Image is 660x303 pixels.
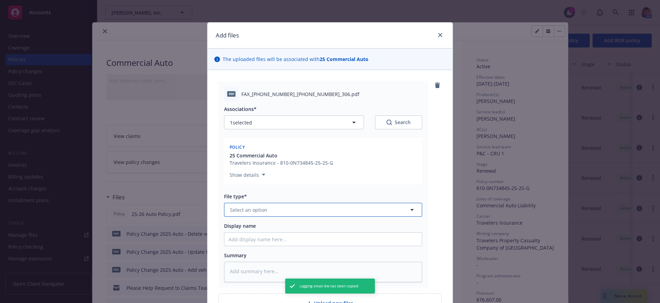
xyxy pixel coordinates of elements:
button: Select an option [224,203,422,217]
span: Logging email link has been copied! [300,283,358,289]
span: Display name [224,223,256,229]
span: Summary [224,252,247,259]
input: Add display name here... [224,233,422,246]
span: Select an option [230,206,267,214]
